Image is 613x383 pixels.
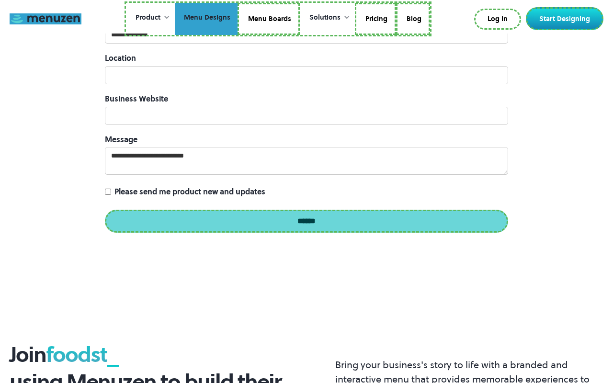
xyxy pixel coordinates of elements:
[300,3,355,33] div: Solutions
[136,12,160,23] div: Product
[309,12,341,23] div: Solutions
[175,3,238,35] a: Menu Designs
[10,341,293,368] h3: Join
[126,3,175,33] div: Product
[105,53,508,64] label: Location
[526,7,603,30] a: Start Designing
[238,3,300,35] a: Menu Boards
[114,187,265,197] span: Please send me product new and updates
[105,189,111,195] input: Please send me product new and updates
[474,9,521,30] a: Log In
[107,339,118,369] span: _
[46,339,107,369] span: foodst
[355,3,396,35] a: Pricing
[105,135,508,145] label: Message
[105,94,508,104] label: Business Website
[396,3,430,35] a: Blog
